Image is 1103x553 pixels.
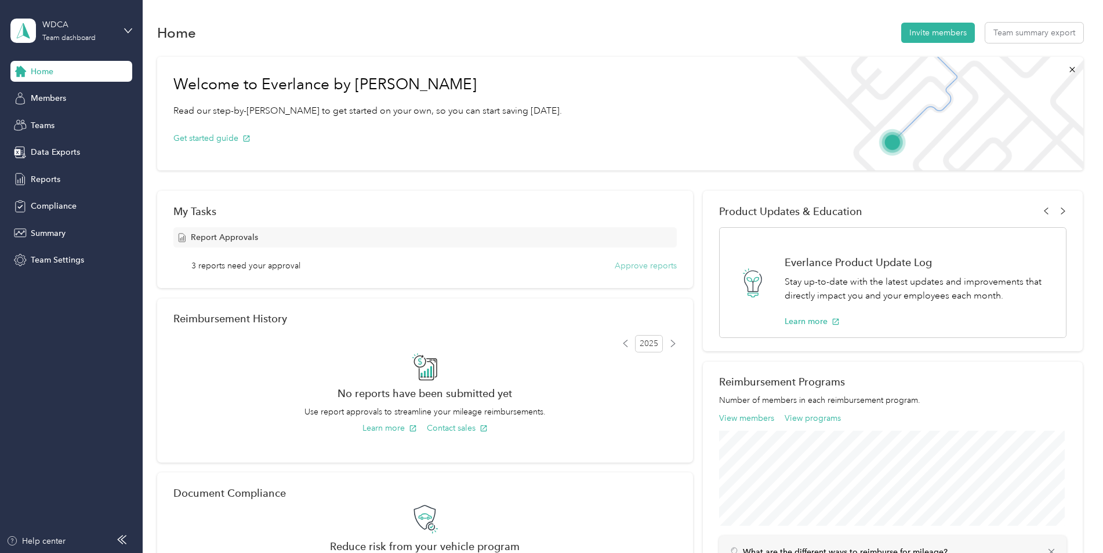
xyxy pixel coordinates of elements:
[31,119,55,132] span: Teams
[173,104,562,118] p: Read our step-by-[PERSON_NAME] to get started on your own, so you can start saving [DATE].
[173,406,677,418] p: Use report approvals to streamline your mileage reimbursements.
[785,275,1054,303] p: Stay up-to-date with the latest updates and improvements that directly impact you and your employ...
[785,57,1083,170] img: Welcome to everlance
[173,387,677,399] h2: No reports have been submitted yet
[719,412,774,424] button: View members
[173,540,677,552] h2: Reduce risk from your vehicle program
[719,376,1066,388] h2: Reimbursement Programs
[31,146,80,158] span: Data Exports
[6,535,66,547] button: Help center
[362,422,417,434] button: Learn more
[785,256,1054,268] h1: Everlance Product Update Log
[719,205,862,217] span: Product Updates & Education
[31,254,84,266] span: Team Settings
[719,394,1066,406] p: Number of members in each reimbursement program.
[173,487,286,499] h2: Document Compliance
[985,23,1083,43] button: Team summary export
[42,35,96,42] div: Team dashboard
[173,205,677,217] div: My Tasks
[31,66,53,78] span: Home
[42,19,115,31] div: WDCA
[31,92,66,104] span: Members
[31,227,66,239] span: Summary
[173,312,287,325] h2: Reimbursement History
[157,27,196,39] h1: Home
[191,260,300,272] span: 3 reports need your approval
[191,231,258,243] span: Report Approvals
[1038,488,1103,553] iframe: Everlance-gr Chat Button Frame
[785,315,840,328] button: Learn more
[615,260,677,272] button: Approve reports
[427,422,488,434] button: Contact sales
[173,75,562,94] h1: Welcome to Everlance by [PERSON_NAME]
[785,412,841,424] button: View programs
[31,173,60,185] span: Reports
[635,335,663,352] span: 2025
[173,132,251,144] button: Get started guide
[901,23,975,43] button: Invite members
[31,200,77,212] span: Compliance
